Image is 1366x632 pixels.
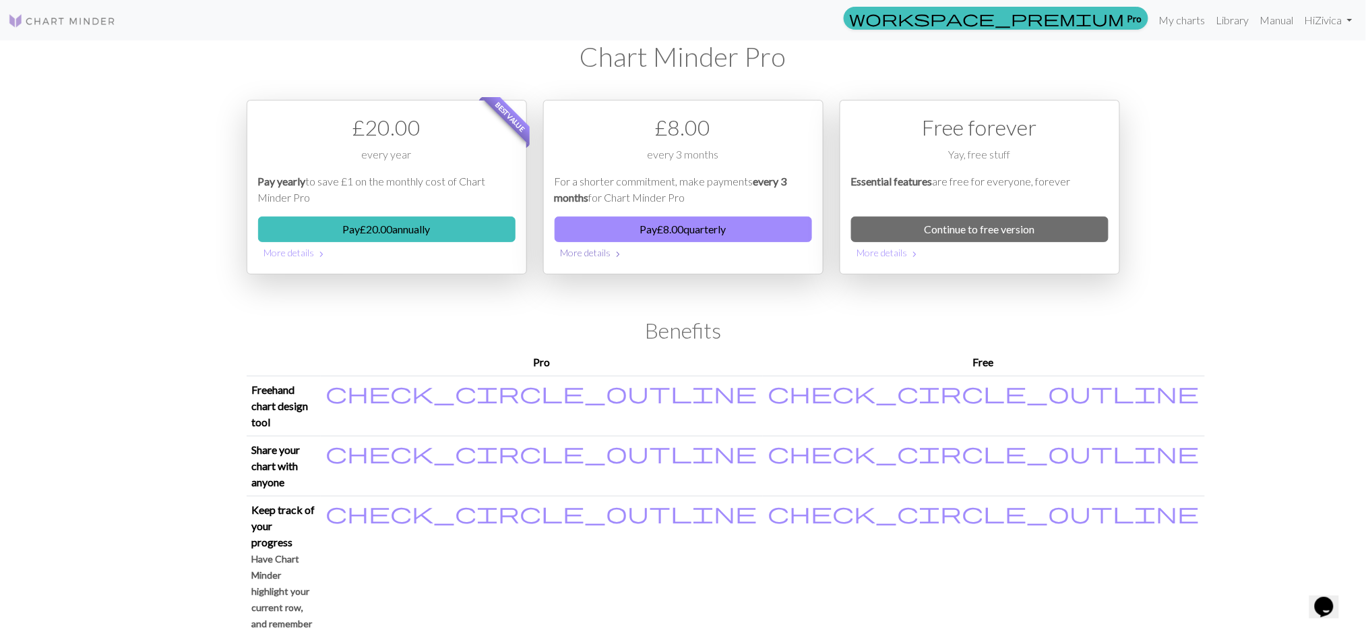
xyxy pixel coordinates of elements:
a: Manual [1255,7,1299,34]
div: Free forever [851,111,1109,144]
button: Pay£8.00quarterly [555,217,812,242]
span: chevron_right [317,248,328,261]
a: Pro [844,7,1148,30]
a: HiZivica [1299,7,1358,34]
div: Yay, free stuff [851,146,1109,173]
th: Pro [321,349,763,376]
button: More details [851,242,1109,263]
p: are free for everyone, forever [851,173,1109,206]
em: Pay yearly [258,175,306,188]
div: Payment option 1 [247,100,527,275]
iframe: chat widget [1309,578,1353,619]
span: check_circle_outline [768,440,1200,465]
div: £ 8.00 [555,111,812,144]
th: Free [763,349,1205,376]
span: check_circle_outline [768,500,1200,525]
button: Pay£20.00annually [258,217,516,242]
i: Included [768,442,1200,463]
div: every year [258,146,516,173]
span: chevron_right [910,248,921,261]
div: Free option [840,100,1120,275]
p: For a shorter commitment, make payments for Chart Minder Pro [555,173,812,206]
i: Included [326,502,757,523]
span: check_circle_outline [326,500,757,525]
p: Keep track of your progress [252,502,315,550]
div: every 3 months [555,146,812,173]
p: Share your chart with anyone [252,442,315,490]
h1: Chart Minder Pro [247,40,1120,73]
i: Included [768,382,1200,403]
span: chevron_right [613,248,624,261]
span: check_circle_outline [768,380,1200,405]
span: check_circle_outline [326,380,757,405]
button: More details [555,242,812,263]
em: every 3 months [555,175,787,204]
div: £ 20.00 [258,111,516,144]
h2: Benefits [247,318,1120,343]
img: Logo [8,13,116,29]
i: Included [768,502,1200,523]
i: Included [326,382,757,403]
span: workspace_premium [850,9,1125,28]
span: check_circle_outline [326,440,757,465]
a: My charts [1154,7,1211,34]
a: Continue to free version [851,217,1109,242]
a: Library [1211,7,1255,34]
span: Best value [481,88,538,146]
p: to save £1 on the monthly cost of Chart Minder Pro [258,173,516,206]
em: Essential features [851,175,933,188]
button: More details [258,242,516,263]
i: Included [326,442,757,463]
p: Freehand chart design tool [252,382,315,430]
div: Payment option 2 [543,100,824,275]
